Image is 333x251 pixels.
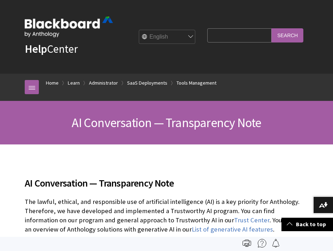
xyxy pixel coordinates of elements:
a: List of generative AI features [192,225,273,234]
a: SaaS Deployments [127,79,167,87]
span: AI Conversation — Transparency Note [72,115,261,131]
a: Home [46,79,59,87]
strong: Help [25,42,47,56]
input: Search [272,28,303,42]
a: Learn [68,79,80,87]
img: Follow this page [272,239,280,247]
a: Tools Management [177,79,216,87]
img: More help [258,239,266,247]
select: Site Language Selector [139,30,196,44]
a: Administrator [89,79,118,87]
a: Back to top [281,218,333,231]
a: HelpCenter [25,42,78,56]
img: Blackboard by Anthology [25,17,113,37]
p: The lawful, ethical, and responsible use of artificial intelligence (AI) is a key priority for An... [25,197,308,234]
img: Print [243,239,251,247]
span: AI Conversation — Transparency Note [25,176,308,190]
a: Trust Center [234,216,269,224]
